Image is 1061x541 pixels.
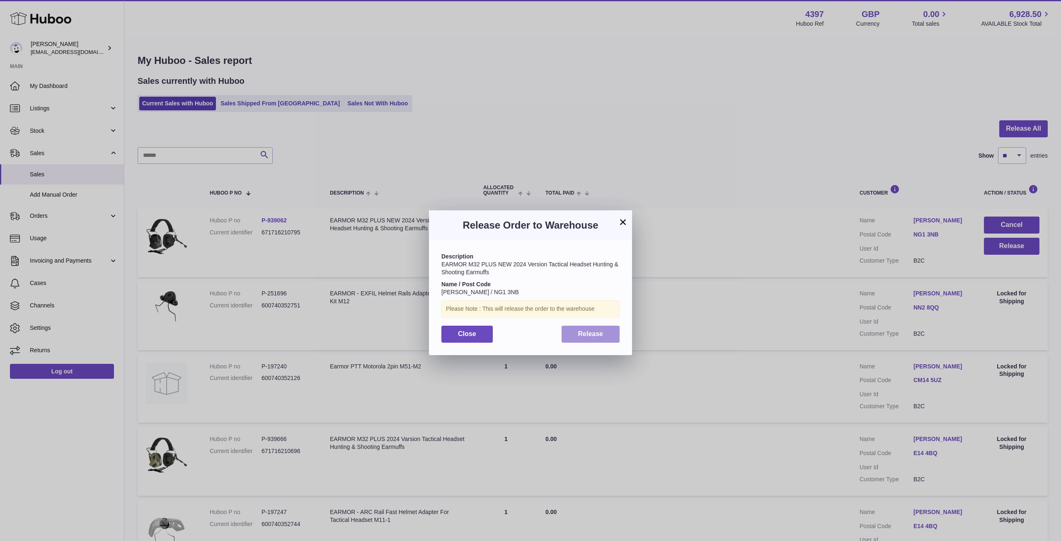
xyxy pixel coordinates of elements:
button: Close [441,326,493,343]
strong: Description [441,253,473,260]
span: Close [458,330,476,337]
button: × [618,217,628,227]
strong: Name / Post Code [441,281,491,288]
h3: Release Order to Warehouse [441,219,620,232]
span: Release [578,330,603,337]
button: Release [562,326,620,343]
div: Please Note : This will release the order to the warehouse [441,300,620,317]
span: [PERSON_NAME] / NG1 3NB [441,289,519,295]
span: EARMOR M32 PLUS NEW 2024 Version Tactical Headset Hunting & Shooting Earmuffs [441,261,618,275]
